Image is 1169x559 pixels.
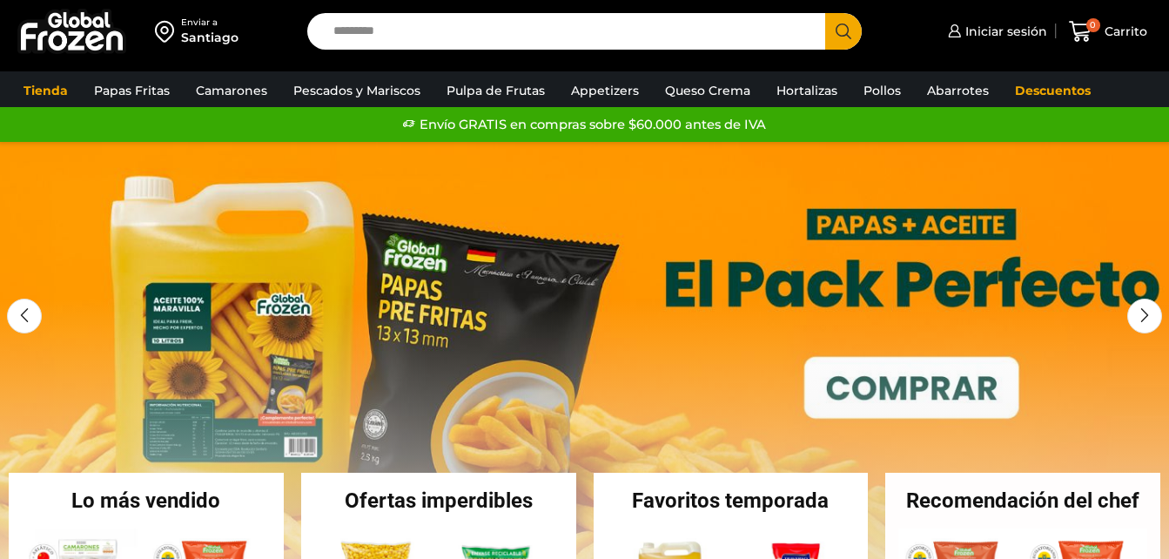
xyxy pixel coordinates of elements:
[285,74,429,107] a: Pescados y Mariscos
[438,74,554,107] a: Pulpa de Frutas
[301,490,576,511] h2: Ofertas imperdibles
[1086,18,1100,32] span: 0
[961,23,1047,40] span: Iniciar sesión
[1065,11,1152,52] a: 0 Carrito
[155,17,181,46] img: address-field-icon.svg
[768,74,846,107] a: Hortalizas
[181,29,239,46] div: Santiago
[1006,74,1099,107] a: Descuentos
[562,74,648,107] a: Appetizers
[181,17,239,29] div: Enviar a
[885,490,1160,511] h2: Recomendación del chef
[1100,23,1147,40] span: Carrito
[944,14,1047,49] a: Iniciar sesión
[1127,299,1162,333] div: Next slide
[85,74,178,107] a: Papas Fritas
[918,74,998,107] a: Abarrotes
[855,74,910,107] a: Pollos
[15,74,77,107] a: Tienda
[9,490,284,511] h2: Lo más vendido
[594,490,869,511] h2: Favoritos temporada
[7,299,42,333] div: Previous slide
[656,74,759,107] a: Queso Crema
[825,13,862,50] button: Search button
[187,74,276,107] a: Camarones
